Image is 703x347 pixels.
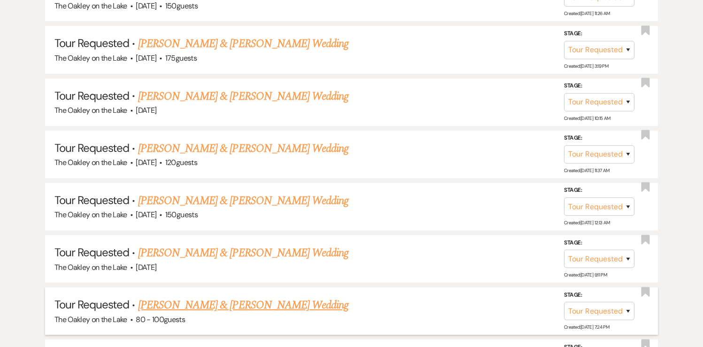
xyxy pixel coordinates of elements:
[165,210,198,220] span: 150 guests
[564,324,609,330] span: Created: [DATE] 7:24 PM
[54,158,127,167] span: The Oakley on the Lake
[136,262,156,272] span: [DATE]
[54,141,130,155] span: Tour Requested
[54,193,130,207] span: Tour Requested
[165,53,197,63] span: 175 guests
[165,158,197,167] span: 120 guests
[136,1,156,11] span: [DATE]
[564,63,608,69] span: Created: [DATE] 3:19 PM
[564,185,634,196] label: Stage:
[54,262,127,272] span: The Oakley on the Lake
[54,297,130,312] span: Tour Requested
[138,140,348,157] a: [PERSON_NAME] & [PERSON_NAME] Wedding
[564,29,634,39] label: Stage:
[564,290,634,300] label: Stage:
[165,1,198,11] span: 150 guests
[136,315,185,324] span: 80 - 100 guests
[564,10,610,16] span: Created: [DATE] 11:26 AM
[564,133,634,143] label: Stage:
[138,192,348,209] a: [PERSON_NAME] & [PERSON_NAME] Wedding
[138,35,348,52] a: [PERSON_NAME] & [PERSON_NAME] Wedding
[54,88,130,103] span: Tour Requested
[54,210,127,220] span: The Oakley on the Lake
[136,105,156,115] span: [DATE]
[54,245,130,260] span: Tour Requested
[136,158,156,167] span: [DATE]
[54,105,127,115] span: The Oakley on the Lake
[564,167,609,173] span: Created: [DATE] 11:37 AM
[136,53,156,63] span: [DATE]
[564,238,634,248] label: Stage:
[136,210,156,220] span: [DATE]
[54,36,130,50] span: Tour Requested
[54,315,127,324] span: The Oakley on the Lake
[138,297,348,314] a: [PERSON_NAME] & [PERSON_NAME] Wedding
[54,53,127,63] span: The Oakley on the Lake
[564,115,610,121] span: Created: [DATE] 10:15 AM
[564,81,634,91] label: Stage:
[564,220,610,226] span: Created: [DATE] 12:13 AM
[138,244,348,261] a: [PERSON_NAME] & [PERSON_NAME] Wedding
[138,88,348,105] a: [PERSON_NAME] & [PERSON_NAME] Wedding
[54,1,127,11] span: The Oakley on the Lake
[564,272,607,278] span: Created: [DATE] 9:11 PM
